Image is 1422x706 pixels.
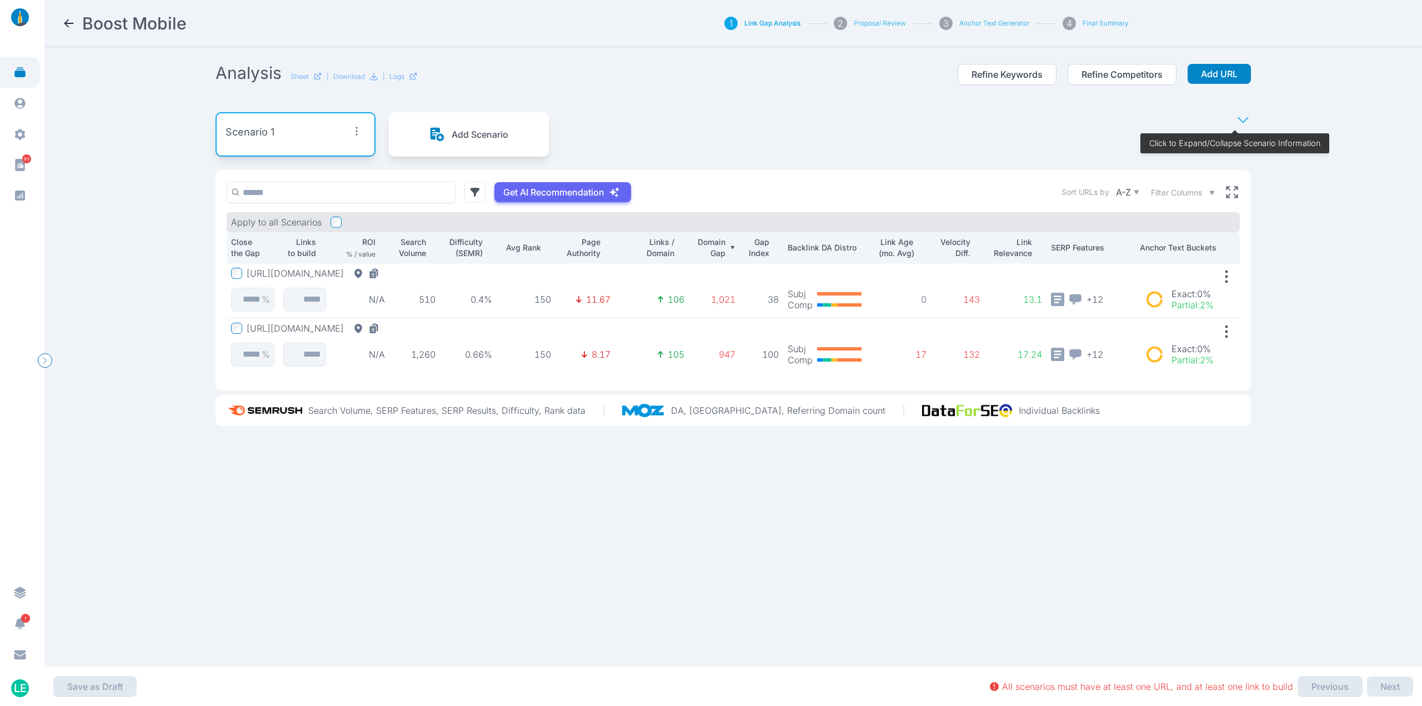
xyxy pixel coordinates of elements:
[1171,354,1214,365] p: Partial : 2%
[216,63,282,83] h2: Analysis
[1171,343,1214,354] p: Exact : 0%
[668,294,684,305] p: 106
[788,242,868,253] p: Backlink DA Distro
[231,237,265,259] p: Close the Gap
[1002,681,1293,692] p: All scenarios must have at least one URL, and at least one link to build
[444,294,492,305] p: 0.4%
[560,237,600,259] p: Page Authority
[335,294,385,305] p: N/A
[1116,187,1131,198] p: A-Z
[1151,187,1202,198] span: Filter Columns
[693,294,735,305] p: 1,021
[494,182,631,202] button: Get AI Recommendation
[1171,288,1214,299] p: Exact : 0%
[1114,184,1142,200] button: A-Z
[291,72,309,81] p: Sheet
[959,19,1029,28] button: Anchor Text Generator
[501,242,541,253] p: Avg Rank
[1068,64,1176,85] button: Refine Competitors
[247,323,384,334] button: [URL][DOMAIN_NAME]
[444,349,492,360] p: 0.66%
[394,294,435,305] p: 510
[7,8,33,26] img: linklaunch_small.2ae18699.png
[1367,677,1413,697] button: Next
[1051,242,1131,253] p: SERP Features
[854,19,906,28] button: Proposal Review
[958,64,1057,85] button: Refine Keywords
[1063,17,1076,30] div: 4
[744,237,769,259] p: Gap Index
[622,404,672,417] img: moz_logo.a3998d80.png
[834,17,847,30] div: 2
[1140,242,1235,253] p: Anchor Text Buckets
[335,349,385,360] p: N/A
[383,72,418,81] div: |
[247,268,384,279] button: [URL][DOMAIN_NAME]
[452,129,508,140] p: Add Scenario
[724,17,738,30] div: 1
[922,404,1019,417] img: data_for_seo_logo.e5120ddb.png
[877,294,927,305] p: 0
[592,349,610,360] p: 8.17
[877,349,927,360] p: 17
[1188,64,1251,84] button: Add URL
[262,349,270,360] p: %
[1298,676,1363,697] button: Previous
[226,124,274,140] p: Scenario 1
[1171,299,1214,311] p: Partial : 2%
[501,349,551,360] p: 150
[503,187,604,198] p: Get AI Recommendation
[346,250,375,259] p: % / value
[877,237,917,259] p: Link Age (mo. Avg)
[668,349,684,360] p: 105
[935,349,980,360] p: 132
[788,343,813,354] p: Subj
[693,237,725,259] p: Domain Gap
[788,288,813,299] p: Subj
[283,237,317,259] p: Links to build
[394,237,425,259] p: Search Volume
[744,19,800,28] button: Link Gap Analysis
[291,72,329,81] a: Sheet|
[671,405,885,416] p: DA, [GEOGRAPHIC_DATA], Referring Domain count
[1086,348,1103,360] span: + 12
[935,237,970,259] p: Velocity Diff.
[394,349,435,360] p: 1,260
[1083,19,1129,28] button: Final Summary
[444,237,483,259] p: Difficulty (SEMR)
[788,299,813,311] p: Comp
[231,217,322,228] p: Apply to all Scenarios
[22,154,31,163] span: 83
[989,294,1042,305] p: 13.1
[939,17,953,30] div: 3
[1062,187,1109,198] label: Sort URLs by
[389,72,404,81] p: Logs
[693,349,735,360] p: 947
[362,237,375,248] p: ROI
[788,354,813,365] p: Comp
[744,349,779,360] p: 100
[262,294,270,305] p: %
[1149,138,1320,149] p: Click to Expand/Collapse Scenario Information
[1151,187,1215,198] button: Filter Columns
[989,237,1032,259] p: Link Relevance
[501,294,551,305] p: 150
[1019,405,1100,416] p: Individual Backlinks
[333,72,365,81] p: Download
[935,294,980,305] p: 143
[308,405,585,416] p: Search Volume, SERP Features, SERP Results, Difficulty, Rank data
[82,13,187,33] h2: Boost Mobile
[1086,293,1103,305] span: + 12
[744,294,779,305] p: 38
[53,676,137,697] button: Save as Draft
[619,237,674,259] p: Links / Domain
[429,127,508,142] button: Add Scenario
[586,294,610,305] p: 11.67
[989,349,1042,360] p: 17.24
[224,399,308,422] img: semrush_logo.573af308.png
